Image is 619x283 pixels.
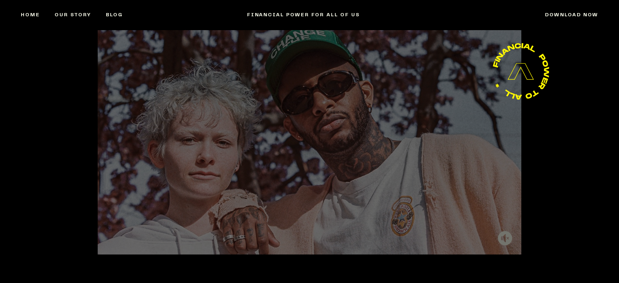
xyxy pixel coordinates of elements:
[247,11,360,19] a: FINANCIAL POWER FOR ALL OF US
[98,30,521,254] video: Sorry, your browser doesn't support embedded videos.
